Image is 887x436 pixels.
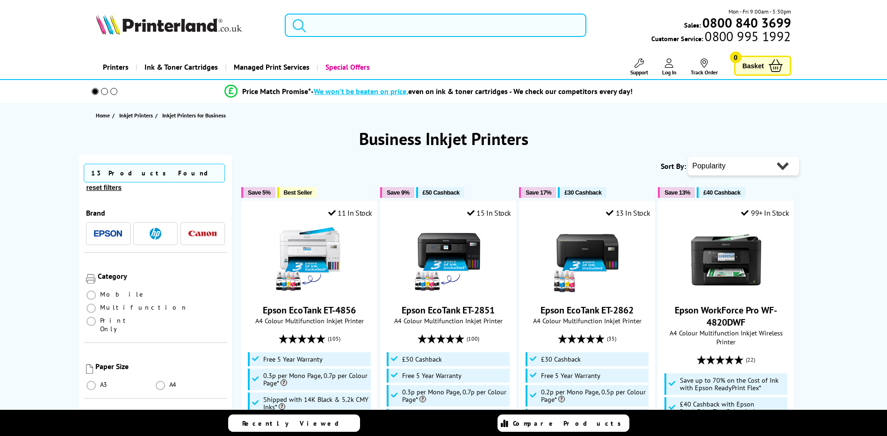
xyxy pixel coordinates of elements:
[95,362,225,371] div: Paper Size
[100,303,188,312] span: Multifunction
[328,208,372,218] div: 11 In Stock
[680,377,786,392] span: Save up to 70% on the Cost of Ink with Epson ReadyPrint Flex*
[138,227,172,240] button: HP
[100,290,146,298] span: Mobile
[746,351,755,369] span: (22)
[136,55,225,79] a: Ink & Toner Cartridges
[728,7,791,16] span: Mon - Fri 9:00am - 5:30pm
[263,396,369,411] span: Shipped with 14K Black & 5.2k CMY Inks*
[741,208,789,218] div: 99+ In Stock
[541,304,634,316] a: Epson EcoTank ET-2862
[703,189,740,196] span: £40 Cashback
[526,189,551,196] span: Save 17%
[675,304,777,328] a: Epson WorkForce Pro WF-4820DWF
[317,55,377,79] a: Special Offers
[703,32,791,41] span: 0800 995 1992
[86,274,95,283] img: Category
[96,110,112,120] a: Home
[730,51,742,63] span: 0
[661,161,686,171] span: Sort By:
[524,316,650,325] span: A4 Colour Multifunction Inkjet Printer
[94,230,122,237] img: Epson
[541,388,647,403] span: 0.2p per Mono Page, 0.5p per Colour Page*
[328,330,340,348] span: (105)
[246,316,372,325] span: A4 Colour Multifunction Inkjet Printer
[402,304,495,316] a: Epson EcoTank ET-2851
[697,187,745,198] button: £40 Cashback
[385,316,511,325] span: A4 Colour Multifunction Inkjet Printer
[169,380,178,389] span: A4
[680,400,786,415] span: £40 Cashback with Epson ReadyPrint Flex Subscription
[96,14,242,35] img: Printerland Logo
[519,187,556,198] button: Save 17%
[691,225,761,295] img: Epson WorkForce Pro WF-4820DWF
[467,208,511,218] div: 15 In Stock
[558,187,606,198] button: £30 Cashback
[86,208,225,218] div: Brand
[274,225,345,295] img: Epson EcoTank ET-4856
[423,189,460,196] span: £50 Cashback
[564,189,601,196] span: £30 Cashback
[91,227,125,240] button: Epson
[702,14,791,31] b: 0800 840 3699
[691,287,761,297] a: Epson WorkForce Pro WF-4820DWF
[84,164,225,182] span: 13 Products Found
[277,187,317,198] button: Best Seller
[607,330,616,348] span: (35)
[119,110,155,120] a: Inkjet Printers
[263,304,356,316] a: Epson EcoTank ET-4856
[100,380,108,389] span: A3
[662,69,677,76] span: Log In
[119,110,153,120] span: Inkjet Printers
[402,372,462,379] span: Free 5 Year Warranty
[188,231,216,237] img: Canon
[79,128,808,150] h1: Business Inkjet Printers
[241,187,275,198] button: Save 5%
[541,356,581,363] span: £30 Cashback
[743,59,764,72] span: Basket
[274,287,345,297] a: Epson EcoTank ET-4856
[413,287,483,297] a: Epson EcoTank ET-2851
[242,419,348,428] span: Recently Viewed
[96,55,136,79] a: Printers
[98,271,225,281] div: Category
[387,189,409,196] span: Save 9%
[467,330,479,348] span: (100)
[552,287,622,297] a: Epson EcoTank ET-2862
[606,208,650,218] div: 13 In Stock
[86,364,93,374] img: Paper Size
[74,83,784,100] li: modal_Promise
[701,18,791,27] a: 0800 840 3699
[263,356,323,363] span: Free 5 Year Warranty
[416,187,464,198] button: £50 Cashback
[263,372,369,387] span: 0.3p per Mono Page, 0.7p per Colour Page*
[630,69,648,76] span: Support
[691,58,718,76] a: Track Order
[684,21,701,29] span: Sales:
[144,55,218,79] span: Ink & Toner Cartridges
[380,187,414,198] button: Save 9%
[498,414,629,432] a: Compare Products
[242,87,311,96] span: Price Match Promise*
[413,225,483,295] img: Epson EcoTank ET-2851
[248,189,270,196] span: Save 5%
[513,419,626,428] span: Compare Products
[314,87,408,96] span: We won’t be beaten on price,
[658,187,695,198] button: Save 13%
[162,112,226,119] span: Inkjet Printers for Business
[311,87,633,96] div: - even on ink & toner cartridges - We check our competitors every day!
[663,328,789,346] span: A4 Colour Multifunction Inkjet Wireless Printer
[228,414,360,432] a: Recently Viewed
[664,189,690,196] span: Save 13%
[100,316,156,333] span: Print Only
[651,32,791,43] span: Customer Service:
[150,228,161,240] img: HP
[402,388,508,403] span: 0.3p per Mono Page, 0.7p per Colour Page*
[662,58,677,76] a: Log In
[541,372,600,379] span: Free 5 Year Warranty
[284,189,312,196] span: Best Seller
[734,56,791,76] a: Basket 0
[84,183,124,192] button: reset filters
[225,55,317,79] a: Managed Print Services
[630,58,648,76] a: Support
